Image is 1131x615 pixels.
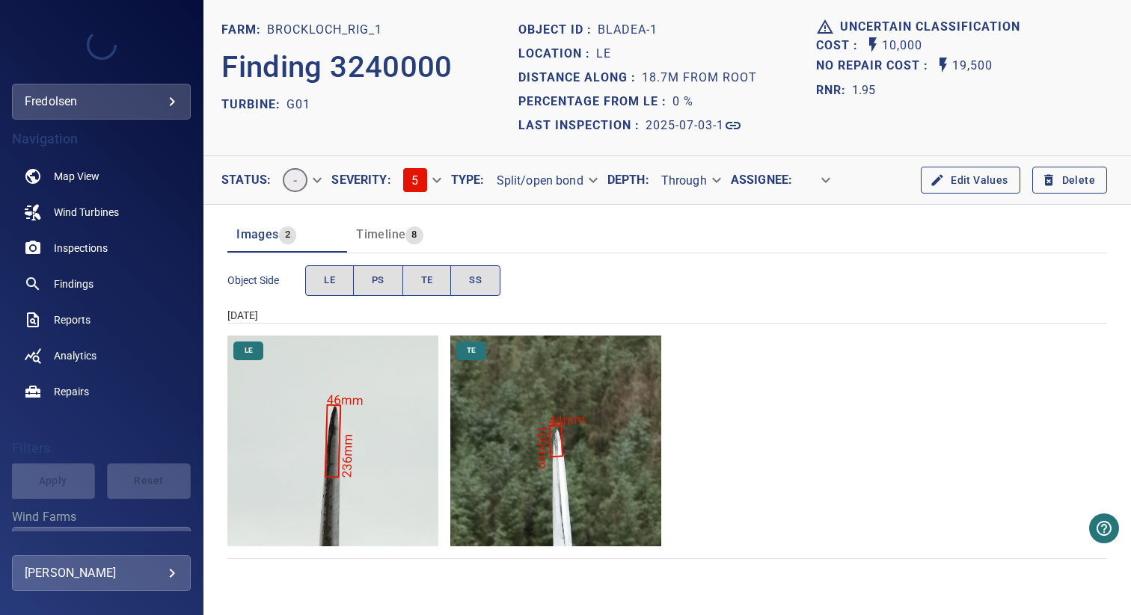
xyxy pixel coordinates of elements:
[450,336,661,546] img: Brockloch_Rig_1/G01/2025-07-03-1/2025-07-03-1/image8wp11.jpg
[816,59,934,73] h1: No Repair Cost :
[353,265,403,296] button: PS
[816,56,934,76] span: Projected additional costs incurred by waiting 1 year to repair. This is a function of possible i...
[12,158,191,194] a: map noActive
[649,167,731,194] div: Through
[816,36,864,56] span: The base labour and equipment costs to repair the finding. Does not include the loss of productio...
[411,173,418,188] span: 5
[12,302,191,338] a: reports noActive
[451,174,485,186] label: Type :
[54,169,99,184] span: Map View
[469,272,482,289] span: SS
[271,162,331,198] div: -
[324,272,335,289] span: LE
[450,265,500,296] button: SS
[54,205,119,220] span: Wind Turbines
[646,117,724,135] p: 2025-07-03-1
[12,374,191,410] a: repairs noActive
[642,69,757,87] p: 18.7m from root
[458,345,485,356] span: TE
[816,78,876,102] span: The ratio of the additional incurred cost of repair in 1 year and the cost of repairing today. Fi...
[12,230,191,266] a: inspections noActive
[227,336,438,546] img: Brockloch_Rig_1/G01/2025-07-03-1/2025-07-03-1/image24wp29.jpg
[598,21,658,39] p: bladeA-1
[12,527,191,563] div: Wind Farms
[331,174,390,186] label: Severity :
[236,345,262,356] span: LE
[12,266,191,302] a: findings noActive
[391,162,451,198] div: 5
[227,308,1107,323] div: [DATE]
[305,265,500,296] div: objectSide
[54,276,94,291] span: Findings
[1032,167,1107,194] button: Delete
[646,117,742,135] a: 2025-07-03-1
[54,312,91,327] span: Reports
[372,272,384,289] span: PS
[864,36,882,54] svg: Auto Cost
[816,81,852,99] h1: RNR:
[421,272,433,289] span: TE
[227,273,305,288] span: Object Side
[12,338,191,374] a: analytics noActive
[485,167,607,194] div: Split/open bond
[284,173,306,188] span: -
[596,45,611,63] p: LE
[25,90,178,114] div: fredolsen
[25,561,178,585] div: [PERSON_NAME]
[279,226,296,244] span: 2
[12,84,191,120] div: fredolsen
[840,20,1026,34] h1: Uncertain classification
[405,226,423,244] span: 8
[518,45,596,63] p: Location :
[731,174,792,186] label: Assignee :
[852,81,876,99] p: 1.95
[12,194,191,230] a: windturbines noActive
[54,384,89,399] span: Repairs
[882,36,922,56] p: 10,000
[952,56,993,76] p: 19,500
[518,117,646,135] p: Last Inspection :
[12,132,191,146] h4: Navigation
[672,93,693,111] p: 0 %
[286,96,310,114] p: G01
[518,93,672,111] p: Percentage from LE :
[221,96,286,114] p: TURBINE:
[236,227,278,241] span: Images
[221,174,271,186] label: Status :
[816,39,864,53] h1: Cost :
[792,167,840,194] div: ​
[518,21,598,39] p: Object ID :
[356,227,405,241] span: Timeline
[221,45,453,90] p: Finding 3240000
[934,56,952,74] svg: Auto No Repair Cost
[12,441,191,456] h4: Filters
[518,69,642,87] p: Distance along :
[12,511,191,523] label: Wind Farms
[402,265,452,296] button: TE
[54,241,108,256] span: Inspections
[305,265,354,296] button: LE
[607,174,649,186] label: Depth :
[267,21,382,39] p: Brockloch_Rig_1
[221,21,267,39] p: FARM:
[921,167,1020,194] button: Edit Values
[54,348,96,363] span: Analytics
